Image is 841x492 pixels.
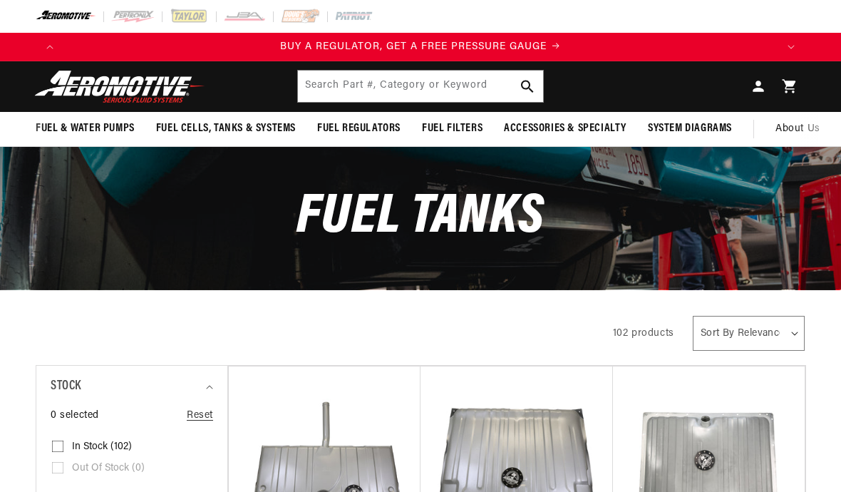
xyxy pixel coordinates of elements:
[31,70,209,103] img: Aeromotive
[280,41,547,52] span: BUY A REGULATOR, GET A FREE PRESSURE GAUGE
[187,408,213,424] a: Reset
[51,366,213,408] summary: Stock (0 selected)
[306,112,411,145] summary: Fuel Regulators
[775,123,820,134] span: About Us
[64,39,777,55] div: Announcement
[72,462,145,475] span: Out of stock (0)
[422,121,483,136] span: Fuel Filters
[493,112,637,145] summary: Accessories & Specialty
[156,121,296,136] span: Fuel Cells, Tanks & Systems
[512,71,543,102] button: Search Part #, Category or Keyword
[25,112,145,145] summary: Fuel & Water Pumps
[296,190,544,246] span: Fuel Tanks
[72,441,132,453] span: In stock (102)
[51,376,81,397] span: Stock
[51,408,99,424] span: 0 selected
[298,71,544,102] input: Search Part #, Category or Keyword
[777,33,805,61] button: Translation missing: en.sections.announcements.next_announcement
[145,112,306,145] summary: Fuel Cells, Tanks & Systems
[411,112,493,145] summary: Fuel Filters
[613,328,674,339] span: 102 products
[637,112,743,145] summary: System Diagrams
[648,121,732,136] span: System Diagrams
[64,39,777,55] div: 1 of 4
[504,121,626,136] span: Accessories & Specialty
[64,39,777,55] a: BUY A REGULATOR, GET A FREE PRESSURE GAUGE
[765,112,831,146] a: About Us
[36,33,64,61] button: Translation missing: en.sections.announcements.previous_announcement
[317,121,401,136] span: Fuel Regulators
[36,121,135,136] span: Fuel & Water Pumps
